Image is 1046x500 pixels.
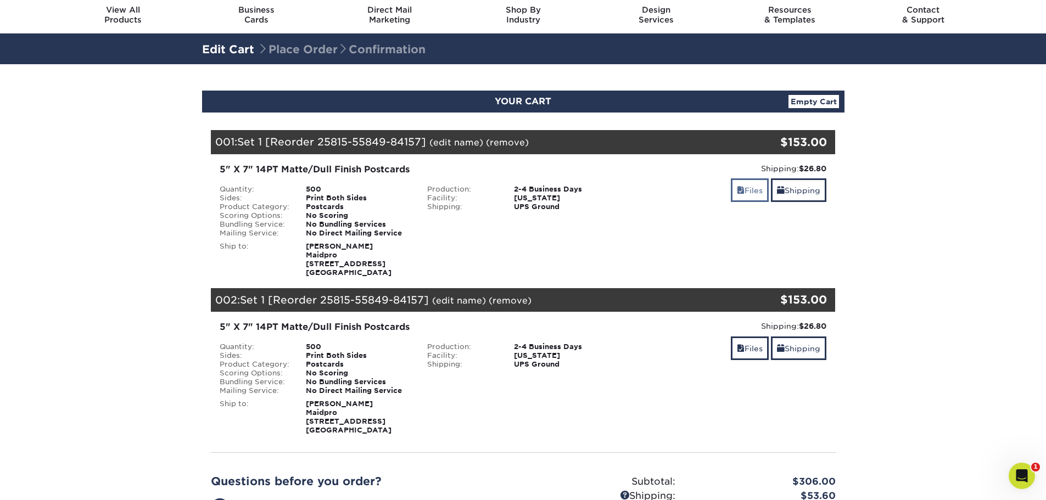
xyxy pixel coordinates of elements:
[429,137,483,148] a: (edit name)
[590,5,723,25] div: Services
[211,360,298,369] div: Product Category:
[298,211,419,220] div: No Scoring
[857,5,990,15] span: Contact
[298,369,419,378] div: No Scoring
[211,369,298,378] div: Scoring Options:
[298,386,419,395] div: No Direct Mailing Service
[777,344,785,353] span: shipping
[211,211,298,220] div: Scoring Options:
[419,194,506,203] div: Facility:
[684,475,844,489] div: $306.00
[731,134,827,150] div: $153.00
[202,43,254,56] a: Edit Cart
[57,5,190,15] span: View All
[771,336,826,360] a: Shipping
[506,342,627,351] div: 2-4 Business Days
[486,137,529,148] a: (remove)
[419,342,506,351] div: Production:
[57,5,190,25] div: Products
[220,163,619,176] div: 5" X 7" 14PT Matte/Dull Finish Postcards
[306,400,391,434] strong: [PERSON_NAME] Maidpro [STREET_ADDRESS] [GEOGRAPHIC_DATA]
[731,178,769,202] a: Files
[240,294,429,306] span: Set 1 [Reorder 25815-55849-84157]
[220,321,619,334] div: 5" X 7" 14PT Matte/Dull Finish Postcards
[771,178,826,202] a: Shipping
[1009,463,1035,489] iframe: Intercom live chat
[211,185,298,194] div: Quantity:
[456,5,590,25] div: Industry
[635,163,827,174] div: Shipping:
[298,203,419,211] div: Postcards
[495,96,551,106] span: YOUR CART
[432,295,486,306] a: (edit name)
[298,185,419,194] div: 500
[189,5,323,15] span: Business
[506,203,627,211] div: UPS Ground
[323,5,456,15] span: Direct Mail
[211,288,731,312] div: 002:
[419,351,506,360] div: Facility:
[506,351,627,360] div: [US_STATE]
[323,5,456,25] div: Marketing
[211,242,298,277] div: Ship to:
[731,336,769,360] a: Files
[489,295,532,306] a: (remove)
[298,378,419,386] div: No Bundling Services
[1031,463,1040,471] span: 1
[211,378,298,386] div: Bundling Service:
[799,164,826,173] strong: $26.80
[506,194,627,203] div: [US_STATE]
[211,229,298,238] div: Mailing Service:
[211,194,298,203] div: Sides:
[635,321,827,332] div: Shipping:
[211,220,298,229] div: Bundling Service:
[723,5,857,25] div: & Templates
[189,5,323,25] div: Cards
[731,291,827,308] div: $153.00
[211,351,298,360] div: Sides:
[723,5,857,15] span: Resources
[258,43,426,56] span: Place Order Confirmation
[737,344,745,353] span: files
[211,386,298,395] div: Mailing Service:
[211,130,731,154] div: 001:
[211,400,298,435] div: Ship to:
[298,220,419,229] div: No Bundling Services
[506,360,627,369] div: UPS Ground
[298,360,419,369] div: Postcards
[298,194,419,203] div: Print Both Sides
[737,186,745,195] span: files
[211,475,515,488] h2: Questions before you order?
[419,185,506,194] div: Production:
[419,203,506,211] div: Shipping:
[237,136,426,148] span: Set 1 [Reorder 25815-55849-84157]
[788,95,839,108] a: Empty Cart
[590,5,723,15] span: Design
[523,475,684,489] div: Subtotal:
[298,229,419,238] div: No Direct Mailing Service
[298,342,419,351] div: 500
[777,186,785,195] span: shipping
[857,5,990,25] div: & Support
[799,322,826,330] strong: $26.80
[211,342,298,351] div: Quantity:
[506,185,627,194] div: 2-4 Business Days
[456,5,590,15] span: Shop By
[211,203,298,211] div: Product Category:
[298,351,419,360] div: Print Both Sides
[419,360,506,369] div: Shipping:
[306,242,391,277] strong: [PERSON_NAME] Maidpro [STREET_ADDRESS] [GEOGRAPHIC_DATA]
